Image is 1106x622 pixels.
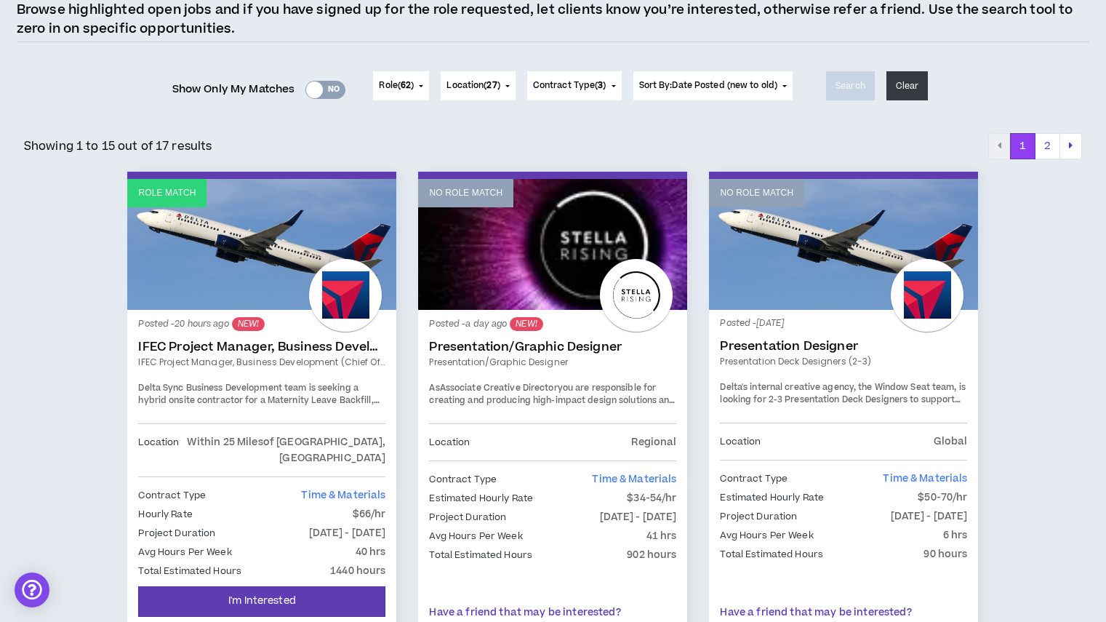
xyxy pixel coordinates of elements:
[627,547,676,563] p: 902 hours
[600,509,677,525] p: [DATE] - [DATE]
[510,317,542,331] sup: NEW!
[943,527,968,543] p: 6 hrs
[592,472,676,487] span: Time & Materials
[886,71,929,100] button: Clear
[330,563,385,579] p: 1440 hours
[356,544,386,560] p: 40 hrs
[138,544,231,560] p: Avg Hours Per Week
[826,71,875,100] button: Search
[918,490,967,506] p: $50-70/hr
[309,525,386,541] p: [DATE] - [DATE]
[373,71,429,100] button: Role(62)
[709,179,978,310] a: No Role Match
[720,434,761,450] p: Location
[15,573,49,607] div: Open Intercom Messenger
[720,509,797,525] p: Project Duration
[1010,133,1035,159] button: 1
[179,434,385,466] p: Within 25 Miles of [GEOGRAPHIC_DATA], [GEOGRAPHIC_DATA]
[441,71,515,100] button: Location(27)
[429,356,676,369] a: Presentation/Graphic Designer
[429,382,439,394] span: As
[429,471,497,487] p: Contract Type
[138,525,215,541] p: Project Duration
[883,471,967,486] span: Time & Materials
[138,340,385,354] a: IFEC Project Manager, Business Development (Chief of Staff)
[720,471,788,487] p: Contract Type
[138,487,206,503] p: Contract Type
[127,179,396,310] a: Role Match
[440,382,558,394] strong: Associate Creative Director
[228,594,296,608] span: I'm Interested
[138,356,385,369] a: IFEC Project Manager, Business Development (Chief of Staff)
[720,546,823,562] p: Total Estimated Hours
[527,71,622,100] button: Contract Type(3)
[172,79,295,100] span: Show Only My Matches
[138,506,192,522] p: Hourly Rate
[720,339,967,354] a: Presentation Designer
[138,434,179,466] p: Location
[429,340,676,354] a: Presentation/Graphic Designer
[138,382,379,433] span: Delta Sync Business Development team is seeking a hybrid onsite contractor for a Maternity Leave ...
[138,586,385,617] button: I'm Interested
[17,1,1089,38] p: Browse highlighted open jobs and if you have signed up for the role requested, let clients know y...
[401,79,411,92] span: 62
[138,186,196,200] p: Role Match
[138,563,241,579] p: Total Estimated Hours
[429,186,502,200] p: No Role Match
[627,490,676,506] p: $34-54/hr
[429,605,676,621] p: Have a friend that may be interested?
[429,490,533,506] p: Estimated Hourly Rate
[232,317,265,331] sup: NEW!
[301,488,385,503] span: Time & Materials
[631,434,676,450] p: Regional
[720,381,965,432] span: Delta's internal creative agency, the Window Seat team, is looking for 2-3 Presentation Deck Desi...
[720,186,793,200] p: No Role Match
[720,490,824,506] p: Estimated Hourly Rate
[1035,133,1060,159] button: 2
[429,317,676,331] p: Posted - a day ago
[418,179,687,310] a: No Role Match
[379,79,414,92] span: Role ( )
[923,546,967,562] p: 90 hours
[533,79,606,92] span: Contract Type ( )
[429,547,532,563] p: Total Estimated Hours
[138,317,385,331] p: Posted - 20 hours ago
[429,434,470,450] p: Location
[633,71,793,100] button: Sort By:Date Posted (new to old)
[720,527,813,543] p: Avg Hours Per Week
[639,79,778,92] span: Sort By: Date Posted (new to old)
[720,355,967,368] a: Presentation Deck Designers (2-3)
[720,317,967,330] p: Posted - [DATE]
[988,133,1082,159] nav: pagination
[646,528,677,544] p: 41 hrs
[720,605,967,621] p: Have a friend that may be interested?
[429,509,506,525] p: Project Duration
[598,79,603,92] span: 3
[429,528,522,544] p: Avg Hours Per Week
[24,137,212,155] p: Showing 1 to 15 out of 17 results
[486,79,497,92] span: 27
[446,79,500,92] span: Location ( )
[891,509,968,525] p: [DATE] - [DATE]
[353,506,386,522] p: $66/hr
[934,434,968,450] p: Global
